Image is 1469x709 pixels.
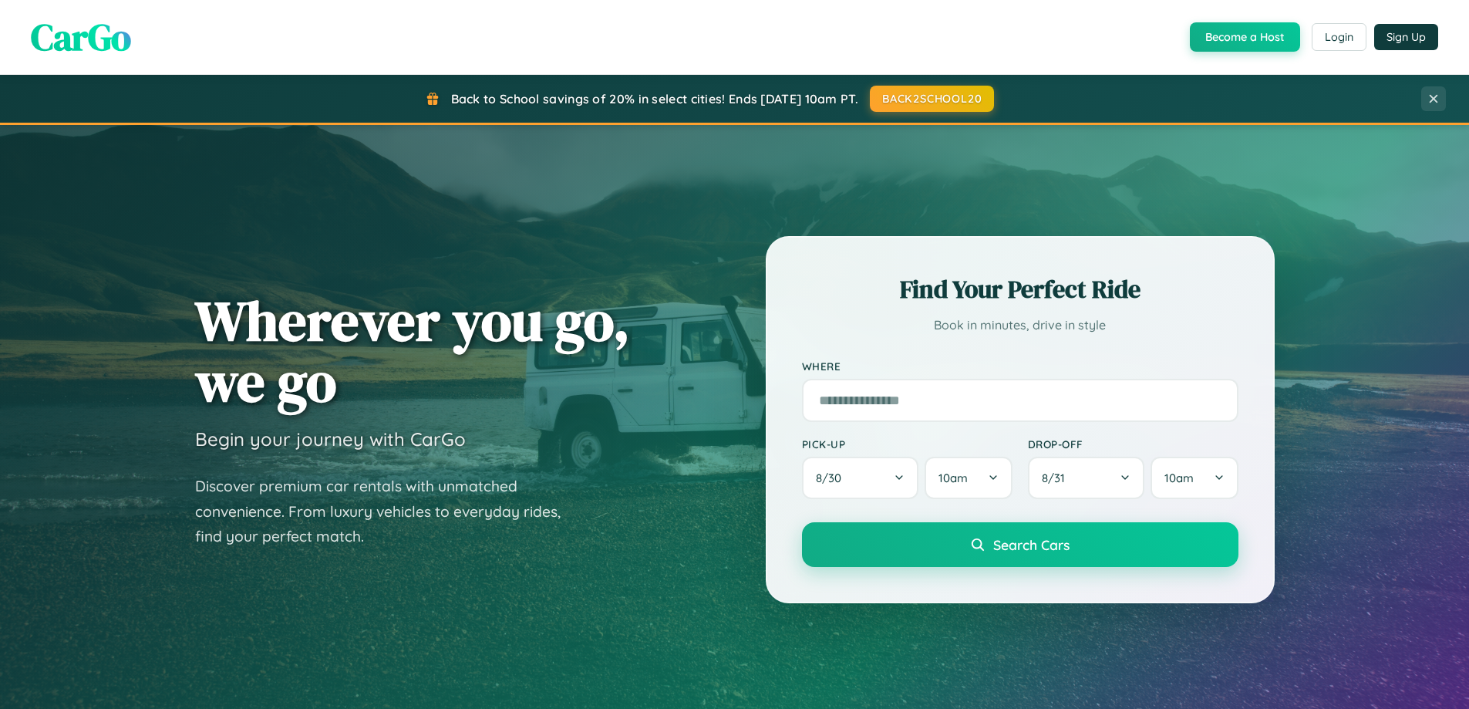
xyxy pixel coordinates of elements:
span: Search Cars [993,536,1070,553]
button: Sign Up [1374,24,1438,50]
span: 10am [938,471,968,485]
span: Back to School savings of 20% in select cities! Ends [DATE] 10am PT. [451,91,858,106]
p: Book in minutes, drive in style [802,314,1238,336]
span: 10am [1164,471,1194,485]
button: 8/31 [1028,457,1145,499]
label: Where [802,360,1238,373]
button: Login [1312,23,1366,51]
span: CarGo [31,12,131,62]
button: 10am [925,457,1012,499]
span: 8 / 30 [816,471,849,485]
h2: Find Your Perfect Ride [802,272,1238,306]
label: Pick-up [802,437,1012,451]
button: 8/30 [802,457,919,499]
h3: Begin your journey with CarGo [195,427,466,451]
h1: Wherever you go, we go [195,290,630,412]
button: Search Cars [802,522,1238,567]
span: 8 / 31 [1042,471,1073,485]
button: BACK2SCHOOL20 [870,86,994,112]
button: Become a Host [1190,22,1300,52]
button: 10am [1151,457,1238,499]
label: Drop-off [1028,437,1238,451]
p: Discover premium car rentals with unmatched convenience. From luxury vehicles to everyday rides, ... [195,474,581,549]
